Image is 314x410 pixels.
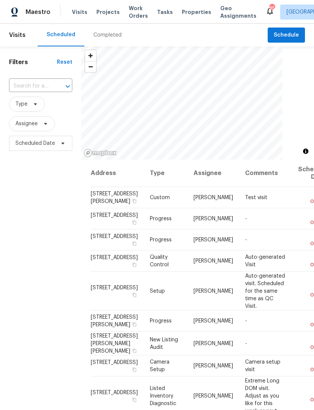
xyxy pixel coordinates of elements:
span: [PERSON_NAME] [194,288,233,293]
div: Completed [93,31,122,39]
span: Auto-generated visit. Scheduled for the same time as QC Visit. [245,273,285,309]
span: Quality Control [150,255,169,267]
span: [PERSON_NAME] [194,363,233,369]
span: [PERSON_NAME] [194,318,233,324]
div: 85 [269,5,274,12]
span: - [245,318,247,324]
th: Comments [239,160,292,187]
button: Zoom in [85,50,96,61]
span: Camera Setup [150,359,169,372]
h1: Filters [9,58,57,66]
span: New Listing Audit [150,337,178,350]
span: Projects [96,8,120,16]
span: Geo Assignments [220,5,256,20]
span: [STREET_ADDRESS] [91,360,138,365]
span: Camera setup visit [245,359,280,372]
th: Type [144,160,187,187]
span: Test visit [245,195,267,200]
span: [PERSON_NAME] [194,341,233,346]
button: Copy Address [131,291,138,298]
span: [STREET_ADDRESS][PERSON_NAME] [91,191,138,204]
span: Work Orders [129,5,148,20]
span: [STREET_ADDRESS] [91,255,138,260]
span: Assignee [15,120,38,127]
button: Copy Address [131,240,138,247]
div: Scheduled [47,31,75,38]
span: [STREET_ADDRESS] [91,213,138,218]
button: Zoom out [85,61,96,72]
span: Tasks [157,9,173,15]
button: Copy Address [131,219,138,226]
span: Progress [150,318,172,324]
span: Maestro [26,8,50,16]
span: - [245,341,247,346]
span: [PERSON_NAME] [194,195,233,200]
span: [PERSON_NAME] [194,258,233,264]
span: - [245,237,247,243]
span: [PERSON_NAME] [194,216,233,221]
button: Schedule [268,28,305,43]
span: Toggle attribution [303,147,308,155]
div: Reset [57,58,72,66]
button: Copy Address [131,261,138,268]
span: Custom [150,195,170,200]
span: Setup [150,288,165,293]
button: Open [62,81,73,92]
span: [PERSON_NAME] [194,393,233,398]
input: Search for an address... [9,80,51,92]
span: Progress [150,237,172,243]
span: Scheduled Date [15,140,55,147]
button: Copy Address [131,396,138,403]
span: [PERSON_NAME] [194,237,233,243]
button: Copy Address [131,321,138,328]
span: [STREET_ADDRESS] [91,285,138,290]
span: Listed Inventory Diagnostic [150,385,176,406]
span: [STREET_ADDRESS] [91,234,138,239]
span: Progress [150,216,172,221]
span: [STREET_ADDRESS][PERSON_NAME][PERSON_NAME] [91,333,138,353]
span: [STREET_ADDRESS] [91,390,138,395]
span: Properties [182,8,211,16]
button: Toggle attribution [301,147,310,156]
th: Assignee [187,160,239,187]
span: - [245,216,247,221]
span: Type [15,100,27,108]
span: Schedule [274,31,299,40]
span: Visits [9,27,26,43]
canvas: Map [81,46,282,160]
button: Copy Address [131,347,138,354]
a: Mapbox homepage [84,149,117,157]
span: [STREET_ADDRESS][PERSON_NAME] [91,315,138,327]
th: Address [90,160,144,187]
button: Copy Address [131,366,138,373]
button: Copy Address [131,198,138,204]
span: Visits [72,8,87,16]
span: Auto-generated Visit [245,255,285,267]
